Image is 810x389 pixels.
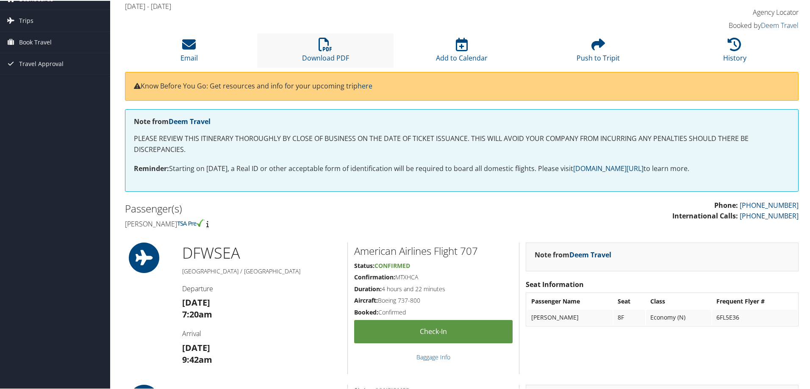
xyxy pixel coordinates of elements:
h4: Agency Locator [640,7,799,16]
strong: Duration: [354,284,382,292]
strong: [DATE] [182,296,210,307]
strong: Seat Information [526,279,584,288]
strong: Booked: [354,307,378,315]
h5: Boeing 737-800 [354,295,513,304]
th: Passenger Name [527,293,613,308]
td: 8F [613,309,645,324]
h5: MTXHCA [354,272,513,281]
a: Add to Calendar [436,41,488,62]
span: Travel Approval [19,52,64,74]
strong: Phone: [714,200,738,209]
h4: [PERSON_NAME] [125,218,455,228]
a: Deem Travel [569,249,611,259]
strong: Status: [354,261,374,269]
h5: 4 hours and 22 minutes [354,284,513,292]
a: Check-in [354,319,513,342]
th: Class [646,293,711,308]
h4: Arrival [182,328,341,337]
a: here [358,80,372,90]
td: 6FL5E36 [712,309,797,324]
h2: Passenger(s) [125,201,455,215]
img: tsa-precheck.png [177,218,205,226]
h4: Booked by [640,20,799,29]
strong: Confirmation: [354,272,395,280]
th: Frequent Flyer # [712,293,797,308]
a: History [723,41,746,62]
strong: 7:20am [182,308,212,319]
a: Push to Tripit [577,41,620,62]
span: Confirmed [374,261,410,269]
td: Economy (N) [646,309,711,324]
h1: DFW SEA [182,242,341,263]
a: Email [180,41,198,62]
a: [DOMAIN_NAME][URL] [573,163,644,172]
strong: International Calls: [672,210,738,220]
h4: [DATE] - [DATE] [125,1,627,10]
a: [PHONE_NUMBER] [740,200,799,209]
th: Seat [613,293,645,308]
strong: Note from [535,249,611,259]
h5: Confirmed [354,307,513,316]
a: Download PDF [302,41,349,62]
a: [PHONE_NUMBER] [740,210,799,220]
span: Trips [19,9,33,30]
a: Deem Travel [761,20,799,29]
a: Baggage Info [416,352,450,360]
strong: Reminder: [134,163,169,172]
strong: Aircraft: [354,295,378,303]
h4: Departure [182,283,341,292]
h2: American Airlines Flight 707 [354,243,513,257]
a: Deem Travel [169,116,211,125]
p: PLEASE REVIEW THIS ITINERARY THOROUGHLY BY CLOSE OF BUSINESS ON THE DATE OF TICKET ISSUANCE. THIS... [134,132,790,154]
h5: [GEOGRAPHIC_DATA] / [GEOGRAPHIC_DATA] [182,266,341,275]
p: Starting on [DATE], a Real ID or other acceptable form of identification will be required to boar... [134,163,790,174]
p: Know Before You Go: Get resources and info for your upcoming trip [134,80,790,91]
td: [PERSON_NAME] [527,309,613,324]
strong: [DATE] [182,341,210,353]
strong: Note from [134,116,211,125]
span: Book Travel [19,31,52,52]
strong: 9:42am [182,353,212,364]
